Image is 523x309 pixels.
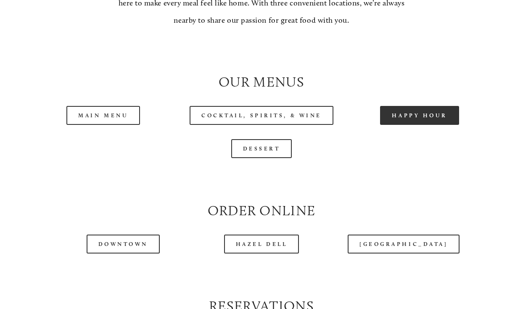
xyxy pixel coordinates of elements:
h2: Order Online [32,201,492,220]
a: Cocktail, Spirits, & Wine [190,106,333,125]
a: Dessert [231,139,292,158]
h2: Our Menus [32,72,492,92]
a: [GEOGRAPHIC_DATA] [348,235,460,254]
a: Hazel Dell [224,235,299,254]
a: Downtown [87,235,160,254]
a: Main Menu [66,106,140,125]
a: Happy Hour [380,106,459,125]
